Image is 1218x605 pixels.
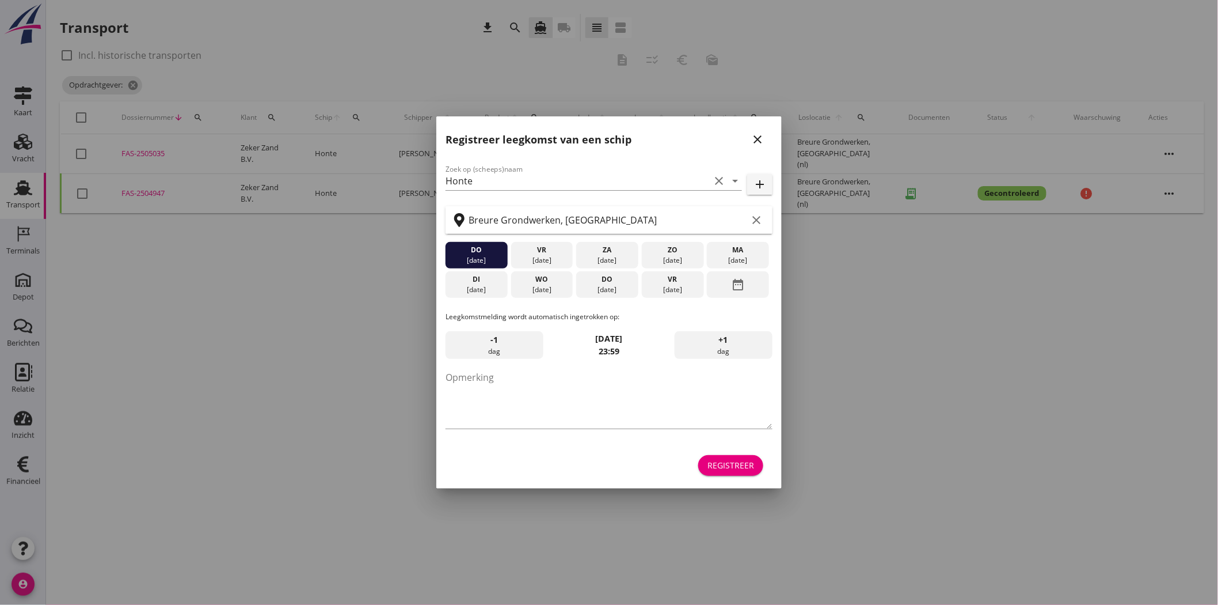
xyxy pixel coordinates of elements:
button: Registreer [698,455,763,476]
div: [DATE] [448,255,505,266]
i: arrow_drop_down [728,174,742,188]
i: close [751,133,764,146]
textarea: Opmerking [446,368,772,429]
strong: [DATE] [596,333,623,344]
div: [DATE] [579,285,635,295]
div: di [448,274,505,285]
p: Leegkomstmelding wordt automatisch ingetrokken op: [446,312,772,322]
i: clear [749,213,763,227]
div: [DATE] [448,285,505,295]
strong: 23:59 [599,346,619,357]
div: vr [645,274,701,285]
div: za [579,245,635,255]
div: [DATE] [513,255,570,266]
div: [DATE] [710,255,766,266]
span: +1 [719,334,728,346]
input: Zoek op terminal of plaats [469,211,747,229]
div: [DATE] [579,255,635,266]
div: ma [710,245,766,255]
div: zo [645,245,701,255]
div: dag [675,331,772,359]
div: do [448,245,505,255]
i: date_range [731,274,745,295]
div: Registreer [707,459,754,471]
h2: Registreer leegkomst van een schip [446,132,631,148]
div: dag [446,331,543,359]
span: -1 [491,334,498,346]
div: do [579,274,635,285]
i: clear [712,174,726,188]
div: vr [513,245,570,255]
div: [DATE] [645,285,701,295]
div: wo [513,274,570,285]
input: Zoek op (scheeps)naam [446,172,710,190]
i: add [753,177,767,191]
div: [DATE] [645,255,701,266]
div: [DATE] [513,285,570,295]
